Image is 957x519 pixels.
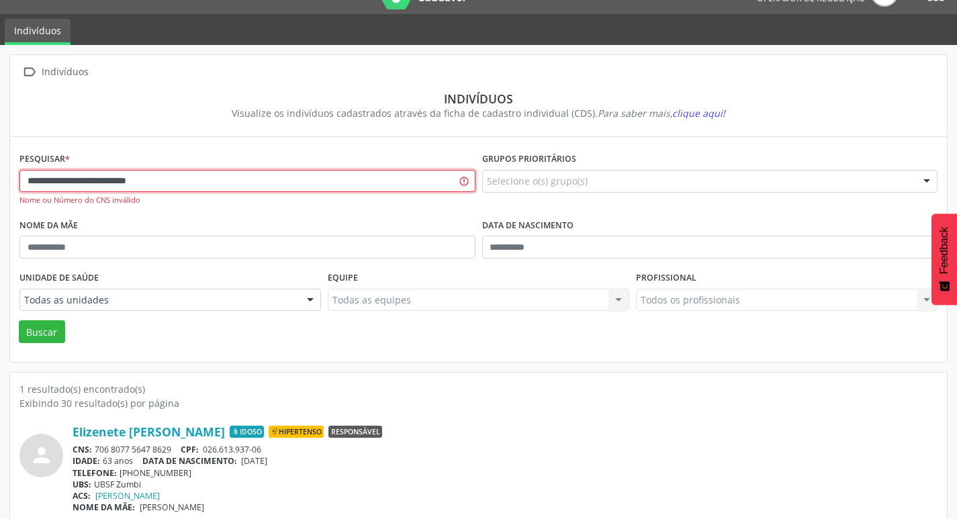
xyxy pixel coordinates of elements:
div: 1 resultado(s) encontrado(s) [19,382,938,396]
span: CNS: [73,444,92,455]
span: DATA DE NASCIMENTO: [142,455,237,467]
span: [DATE] [241,455,267,467]
div: 63 anos [73,455,938,467]
div: [PHONE_NUMBER] [73,467,938,479]
label: Data de nascimento [482,216,574,236]
div: 706 8077 5647 8629 [73,444,938,455]
label: Unidade de saúde [19,268,99,289]
i:  [19,62,39,82]
div: Visualize os indivíduos cadastrados através da ficha de cadastro individual (CDS). [29,106,928,120]
span: 026.613.937-06 [203,444,261,455]
a:  Indivíduos [19,62,91,82]
span: [PERSON_NAME] [140,502,204,513]
span: clique aqui! [672,107,725,120]
span: UBS: [73,479,91,490]
a: Indivíduos [5,19,71,45]
span: Responsável [328,426,382,438]
span: NOME DA MÃE: [73,502,135,513]
span: Idoso [230,426,264,438]
label: Pesquisar [19,149,70,170]
span: Todas as unidades [24,293,293,307]
span: CPF: [181,444,199,455]
span: Feedback [938,227,950,274]
div: Nome ou Número do CNS inválido [19,195,475,206]
label: Grupos prioritários [482,149,576,170]
div: Indivíduos [29,91,928,106]
div: Exibindo 30 resultado(s) por página [19,396,938,410]
i: Para saber mais, [598,107,725,120]
span: TELEFONE: [73,467,117,479]
button: Buscar [19,320,65,343]
label: Profissional [636,268,696,289]
a: [PERSON_NAME] [95,490,160,502]
span: Selecione o(s) grupo(s) [487,174,588,188]
label: Nome da mãe [19,216,78,236]
span: IDADE: [73,455,100,467]
i: person [30,443,54,467]
span: Hipertenso [269,426,324,438]
button: Feedback - Mostrar pesquisa [931,214,957,305]
label: Equipe [328,268,358,289]
span: ACS: [73,490,91,502]
a: Elizenete [PERSON_NAME] [73,424,225,439]
div: UBSF Zumbi [73,479,938,490]
div: Indivíduos [39,62,91,82]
